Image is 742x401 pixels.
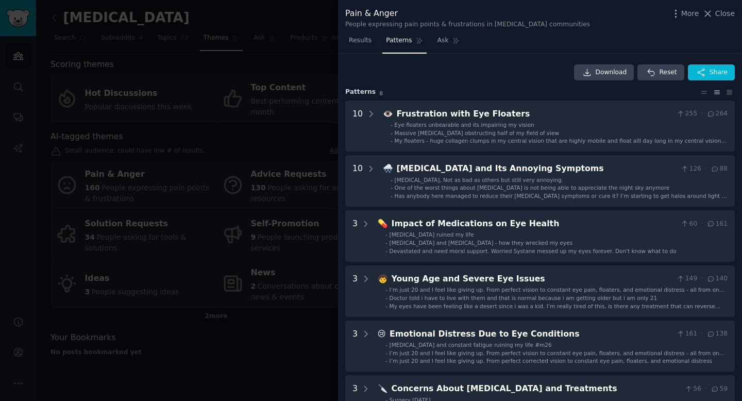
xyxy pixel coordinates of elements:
span: [MEDICAL_DATA] and constant fatigue ruining my life #m26 [390,342,552,348]
span: [MEDICAL_DATA], Not as bad as others but still very annoying. [395,177,563,183]
span: Doctor told i have to live with them and that is normal because i am getting older but i am only 21 [390,295,657,301]
span: One of the worst things about [MEDICAL_DATA] is not being able to appreciate the night sky anymore [395,185,670,191]
span: Ask [437,36,449,45]
span: Pattern s [345,88,376,97]
div: - [385,239,387,246]
div: 3 [352,328,358,365]
span: 🧒 [378,274,388,283]
span: Eye floaters unbearable and its impairing my vision [395,122,534,128]
span: 56 [684,385,701,394]
span: 126 [680,164,701,174]
span: Download [596,68,627,77]
div: People expressing pain points & frustrations in [MEDICAL_DATA] communities [345,20,590,29]
div: 10 [352,162,363,199]
span: 60 [680,220,697,229]
span: 🔪 [378,383,388,393]
div: - [385,231,387,238]
span: Devastated and need moral support. Worried Systane messed up my eyes forever. Don't know what to do [390,248,677,254]
span: 8 [379,90,383,96]
div: - [391,176,393,183]
span: Reset [659,68,677,77]
span: 88 [711,164,728,174]
div: Emotional Distress Due to Eye Conditions [390,328,672,341]
div: Pain & Anger [345,7,590,20]
button: Share [688,64,735,81]
span: Close [715,8,735,19]
span: More [681,8,699,19]
button: Close [702,8,735,19]
a: Ask [434,32,463,54]
div: - [391,137,393,144]
span: 138 [706,329,728,339]
span: 149 [676,274,697,283]
span: Share [710,68,728,77]
span: I’m just 20 and I feel like giving up. From perfect vision to constant eye pain, floaters, and em... [390,287,725,300]
span: 💊 [378,219,388,228]
span: 161 [676,329,697,339]
div: Frustration with Eye Floaters [397,108,673,121]
span: My floaters - huge collagen clumps in my central vision that are highly mobile and float alll day... [395,138,727,151]
button: More [670,8,699,19]
div: 3 [352,218,358,255]
span: · [701,274,703,283]
div: 3 [352,273,358,310]
div: - [391,184,393,191]
span: 👁️ [383,109,393,119]
span: Results [349,36,372,45]
div: - [385,349,387,357]
span: 😢 [378,329,386,339]
div: - [391,192,393,199]
span: 🌨️ [383,163,393,173]
a: Download [574,64,634,81]
span: 161 [706,220,728,229]
div: - [391,121,393,128]
div: - [385,303,387,310]
span: 255 [676,109,697,119]
span: 264 [706,109,728,119]
span: · [701,109,703,119]
span: 59 [711,385,728,394]
span: Massive [MEDICAL_DATA] obstructing half of my field of view [395,130,559,136]
div: 10 [352,108,363,145]
span: [MEDICAL_DATA] and [MEDICAL_DATA] - how they wrecked my eyes [390,240,573,246]
span: · [701,220,703,229]
a: Results [345,32,375,54]
span: · [705,385,707,394]
div: - [385,341,387,348]
span: My eyes have been feeling like a desert since i was a kid. I’m really tired of this, is there any... [390,303,721,316]
div: - [385,247,387,255]
div: - [385,286,387,293]
div: Concerns About [MEDICAL_DATA] and Treatments [392,382,681,395]
button: Reset [637,64,684,81]
span: · [701,329,703,339]
a: Patterns [382,32,426,54]
div: - [385,294,387,302]
div: [MEDICAL_DATA] and Its Annoying Symptoms [397,162,677,175]
span: I’m just 20 and I feel like giving up. From perfect corrected vision to constant eye pain, floate... [390,358,713,364]
span: 140 [706,274,728,283]
div: - [385,357,387,364]
span: Has anybody here managed to reduce their [MEDICAL_DATA] symptoms or cure it? I’m starting to get ... [395,193,727,206]
span: · [705,164,707,174]
div: Young Age and Severe Eye Issues [392,273,673,286]
div: - [391,129,393,137]
span: I’m just 20 and I feel like giving up. From perfect vision to constant eye pain, floaters, and em... [390,350,725,363]
div: Impact of Medications on Eye Health [392,218,677,230]
span: [MEDICAL_DATA] ruined my life [390,231,474,238]
span: Patterns [386,36,412,45]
